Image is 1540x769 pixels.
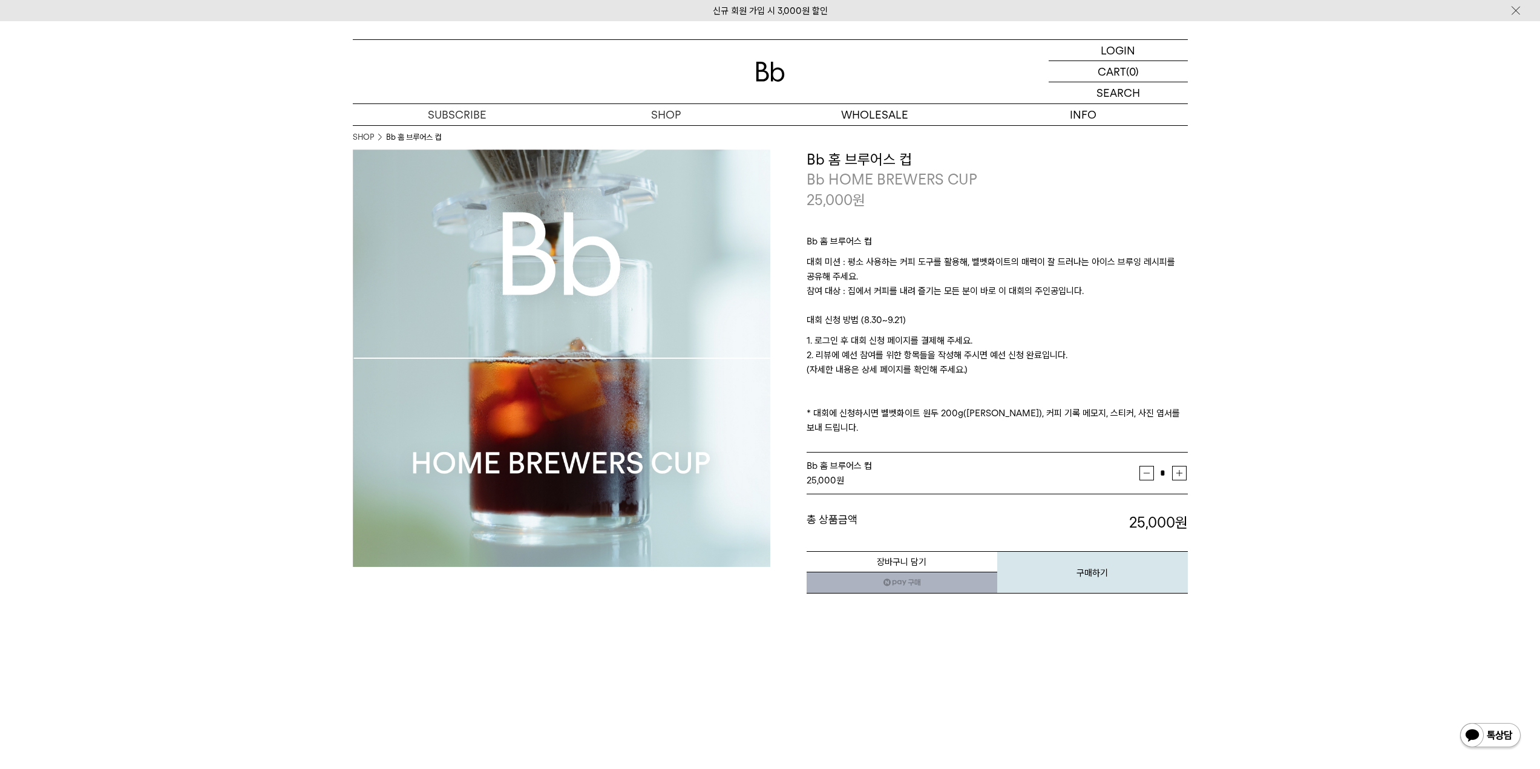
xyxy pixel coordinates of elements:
[997,551,1188,594] button: 구매하기
[353,131,374,143] a: SHOP
[1459,722,1522,751] img: 카카오톡 채널 1:1 채팅 버튼
[807,169,1188,190] p: Bb HOME BREWERS CUP
[979,104,1188,125] p: INFO
[1126,61,1139,82] p: (0)
[807,149,1188,170] h3: Bb 홈 브루어스 컵
[770,104,979,125] p: WHOLESALE
[562,104,770,125] a: SHOP
[807,190,865,211] p: 25,000
[807,551,997,572] button: 장바구니 담기
[1049,61,1188,82] a: CART (0)
[1049,40,1188,61] a: LOGIN
[353,149,770,567] img: Bb 홈 브루어스 컵
[807,473,1139,488] div: 원
[1139,466,1154,480] button: 감소
[1175,514,1188,531] b: 원
[1101,40,1135,61] p: LOGIN
[353,104,562,125] a: SUBSCRIBE
[1098,61,1126,82] p: CART
[713,5,828,16] a: 신규 회원 가입 시 3,000원 할인
[807,460,872,471] span: Bb 홈 브루어스 컵
[853,191,865,209] span: 원
[756,62,785,82] img: 로고
[1096,82,1140,103] p: SEARCH
[807,234,1188,255] p: Bb 홈 브루어스 컵
[807,313,1188,333] p: 대회 신청 방법 (8.30~9.21)
[807,572,997,594] a: 새창
[1129,514,1188,531] strong: 25,000
[807,333,1188,435] p: 1. 로그인 후 대회 신청 페이지를 결제해 주세요. 2. 리뷰에 예선 참여를 위한 항목들을 작성해 주시면 예선 신청 완료입니다. (자세한 내용은 상세 페이지를 확인해 주세요....
[807,475,836,486] strong: 25,000
[807,255,1188,313] p: 대회 미션 : 평소 사용하는 커피 도구를 활용해, 벨벳화이트의 매력이 잘 드러나는 아이스 브루잉 레시피를 공유해 주세요. 참여 대상 : 집에서 커피를 내려 즐기는 모든 분이 ...
[386,131,441,143] li: Bb 홈 브루어스 컵
[1172,466,1187,480] button: 증가
[807,512,997,533] dt: 총 상품금액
